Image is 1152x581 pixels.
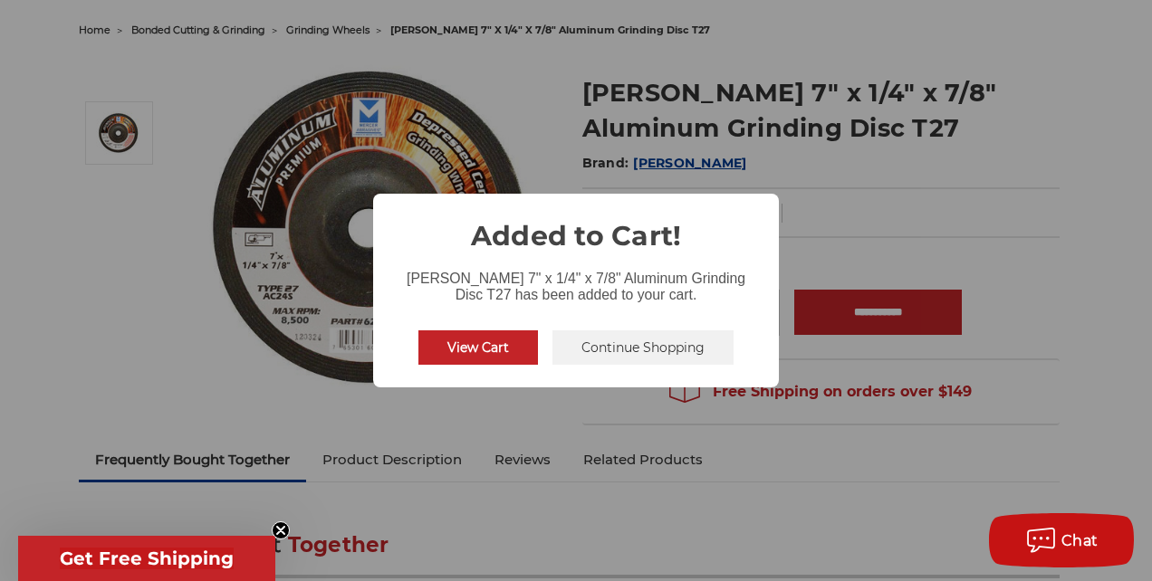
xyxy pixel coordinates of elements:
button: Continue Shopping [552,330,734,365]
button: View Cart [418,330,538,365]
button: Close teaser [272,521,290,539]
span: Get Free Shipping [60,548,234,569]
button: Chat [989,513,1134,567]
div: [PERSON_NAME] 7" x 1/4" x 7/8" Aluminum Grinding Disc T27 has been added to your cart. [373,256,779,307]
span: Chat [1061,532,1099,549]
h2: Added to Cart! [373,194,779,256]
